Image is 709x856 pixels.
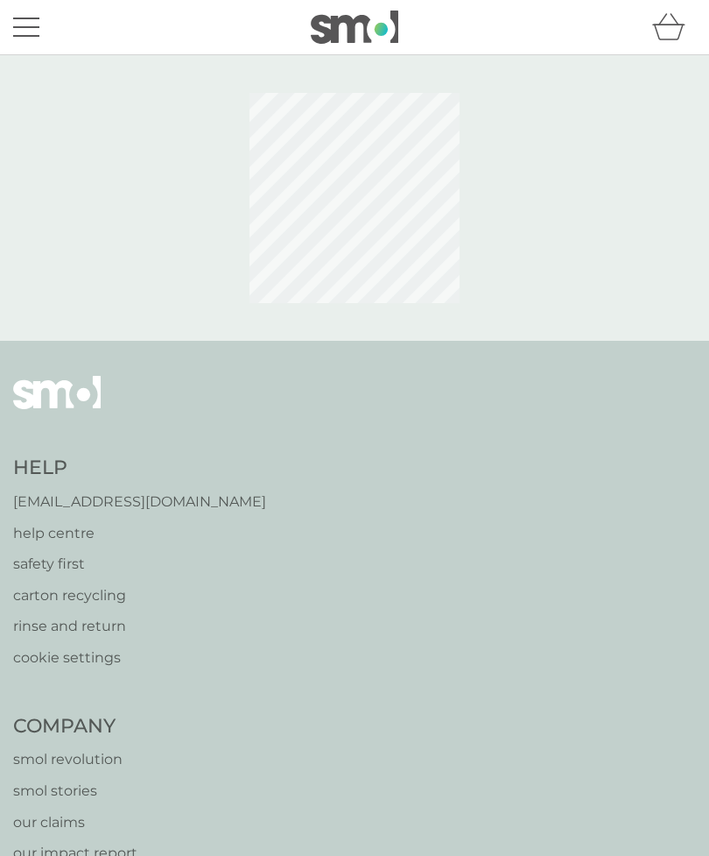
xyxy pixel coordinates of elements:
[13,811,200,834] a: our claims
[13,491,266,513] a: [EMAIL_ADDRESS][DOMAIN_NAME]
[13,647,266,669] a: cookie settings
[13,522,266,545] a: help centre
[13,615,266,638] a: rinse and return
[13,455,266,482] h4: Help
[13,584,266,607] a: carton recycling
[13,376,101,435] img: smol
[13,11,39,44] button: menu
[13,553,266,576] a: safety first
[13,748,200,771] a: smol revolution
[311,11,398,44] img: smol
[13,713,200,740] h4: Company
[13,780,200,803] a: smol stories
[652,10,696,45] div: basket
